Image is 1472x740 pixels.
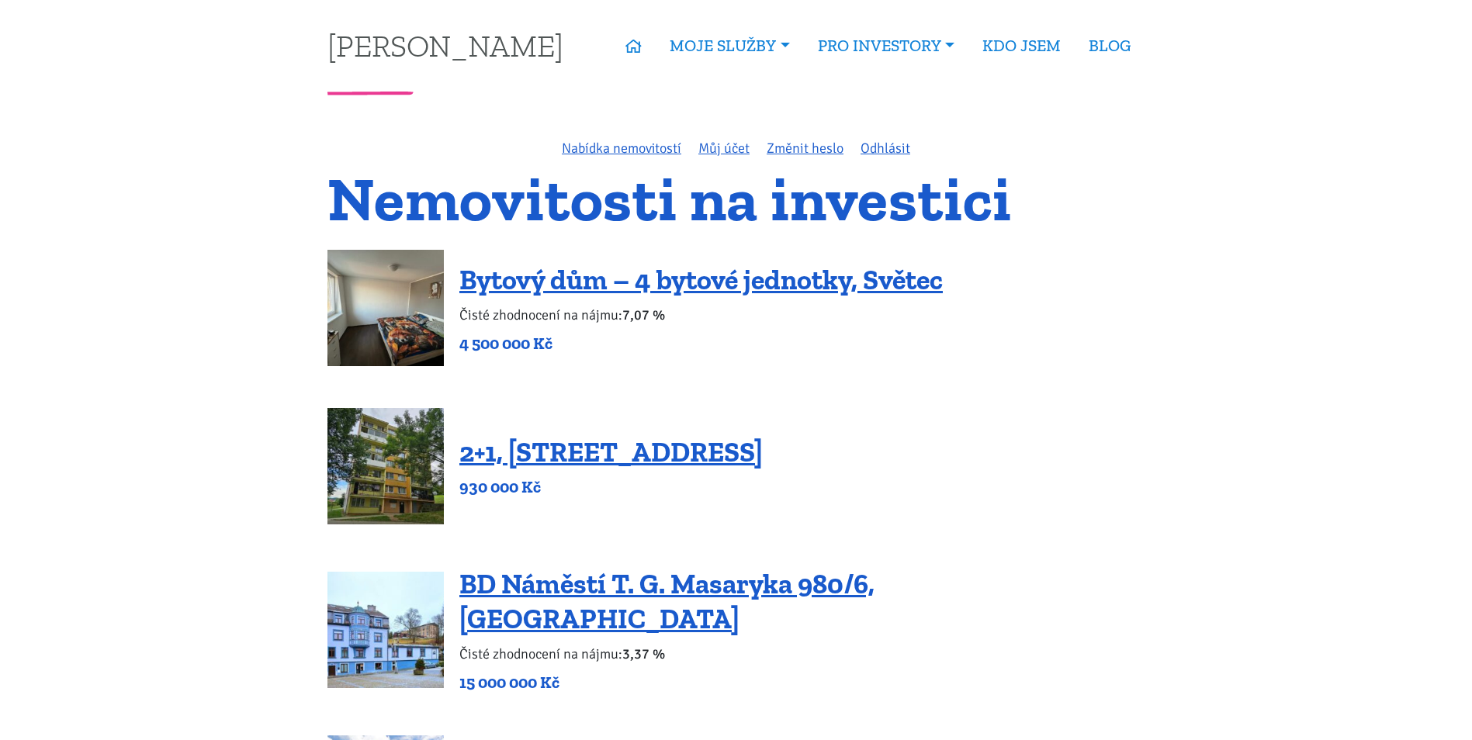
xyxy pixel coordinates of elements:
[562,140,681,157] a: Nabídka nemovitostí
[327,30,563,61] a: [PERSON_NAME]
[459,435,763,469] a: 2+1, [STREET_ADDRESS]
[327,173,1145,225] h1: Nemovitosti na investici
[698,140,750,157] a: Můj účet
[459,333,943,354] p: 4 500 000 Kč
[459,567,875,635] a: BD Náměstí T. G. Masaryka 980/6, [GEOGRAPHIC_DATA]
[804,28,968,64] a: PRO INVESTORY
[968,28,1075,64] a: KDO JSEM
[622,306,665,323] b: 7,07 %
[459,304,943,326] p: Čisté zhodnocení na nájmu:
[656,28,803,64] a: MOJE SLUŽBY
[459,476,763,498] p: 930 000 Kč
[861,140,910,157] a: Odhlásit
[1075,28,1145,64] a: BLOG
[622,645,665,662] b: 3,37 %
[459,672,1145,693] p: 15 000 000 Kč
[459,643,1145,665] p: Čisté zhodnocení na nájmu:
[767,140,843,157] a: Změnit heslo
[459,263,943,296] a: Bytový dům – 4 bytové jednotky, Světec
